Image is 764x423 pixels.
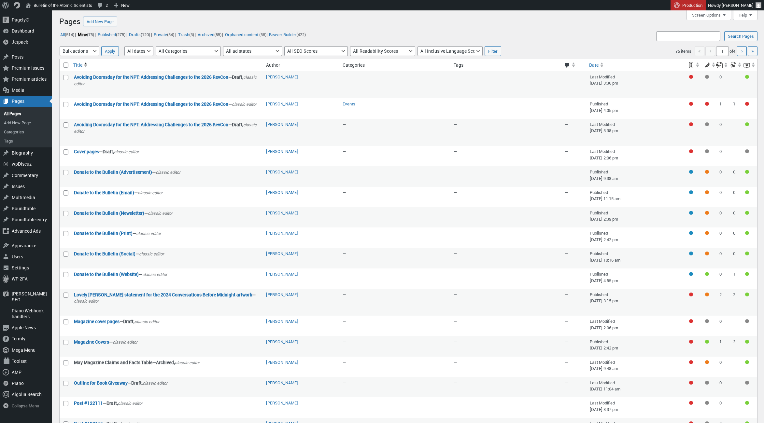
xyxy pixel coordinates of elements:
span: Date [589,62,599,68]
span: classic editor [156,169,181,175]
span: — [343,271,346,277]
a: [PERSON_NAME] [266,339,298,345]
td: 0 [716,119,730,146]
span: Title [73,62,82,68]
a: “Magazine cover pages” (Edit) [74,318,120,324]
a: Received internal links [730,59,742,71]
td: 0 [716,357,730,377]
a: “Avoiding Doomsday for the NPT: Addressing Challenges to the 2026 RevCon” (Edit) [74,74,228,80]
span: — [454,400,457,406]
td: Last Modified [DATE] 9:48 am [587,357,684,377]
div: Good [745,170,749,174]
span: classic editor [134,319,160,324]
li: | [153,30,176,39]
span: › [741,47,743,54]
strong: — [74,271,260,278]
div: Not available [745,149,749,153]
span: — [565,74,568,80]
td: 0 [730,207,743,228]
span: — [565,121,568,127]
a: “Avoiding Doomsday for the NPT: Addressing Challenges to the 2026 RevCon” (Edit) [74,121,228,128]
div: Post is set to noindex. [689,231,693,235]
span: Draft, [106,400,118,406]
span: » [751,47,754,54]
span: (275) [116,32,125,37]
span: — [343,169,346,175]
a: Trash(3) [177,31,195,38]
span: — [343,339,346,345]
td: 1 [716,98,730,119]
div: Focus keyphrase not set [689,381,693,385]
td: Last Modified [DATE] 3:38 pm [587,119,684,146]
a: “Outline for Book Giveaway” (Edit) [74,380,128,386]
span: — [565,230,568,236]
td: 2 [730,289,743,316]
a: Date Sort descending. [587,59,684,71]
a: All(514) [59,31,75,38]
strong: — [74,210,260,217]
div: Needs improvement [705,102,709,106]
span: — [454,359,457,365]
div: Focus keyphrase not set [689,75,693,79]
a: [PERSON_NAME] [266,210,298,216]
div: Good [705,272,709,276]
td: 0 [716,397,730,418]
span: — [565,339,568,345]
a: “Donate to the Bulletin (Print)” (Edit) [74,230,133,236]
strong: — [74,101,260,108]
a: [PERSON_NAME] [266,400,298,406]
a: Drafts(120) [128,31,151,38]
a: Last page [748,46,757,56]
span: — [454,148,457,154]
td: 0 [730,187,743,207]
strong: — [74,251,260,257]
td: Last Modified [DATE] 2:06 pm [587,146,684,166]
a: “Avoiding Doomsday for the NPT: Addressing Challenges to the 2026 RevCon” (Edit) [74,101,228,107]
span: (422) [296,32,306,37]
div: Good [745,360,749,364]
span: classic editor [175,360,200,365]
a: SEO score [684,59,700,71]
span: — [565,400,568,406]
a: Published(275) [97,31,126,38]
strong: — [74,339,260,346]
li: | [77,30,96,39]
span: classic editor [113,339,138,345]
td: 0 [716,377,730,398]
a: Private(34) [153,31,175,38]
span: classic editor [74,122,257,134]
span: 75 items [675,48,691,54]
div: Good [745,252,749,255]
a: “Donate to the Bulletin (Website)” (Edit) [74,271,139,277]
div: Not available [705,75,709,79]
span: — [565,380,568,386]
a: Title [71,59,263,71]
li: (58) [224,30,266,39]
div: OK [705,231,709,235]
a: Next page [737,46,747,56]
div: OK [705,360,709,364]
li: | [59,30,76,39]
div: Needs improvement [745,102,749,106]
span: — [454,210,457,216]
td: Published [DATE] 2:42 pm [587,227,684,248]
strong: — [74,380,260,387]
span: — [343,121,346,127]
td: 0 [716,187,730,207]
span: — [565,189,568,195]
div: Not available [745,319,749,323]
th: Author [263,59,339,71]
td: 1 [730,98,743,119]
span: [PERSON_NAME] [722,2,754,8]
strong: — [74,230,260,237]
span: — [454,318,457,324]
div: Not available [705,319,709,323]
th: Tags [450,59,561,71]
div: Post is set to noindex. [689,170,693,174]
span: classic editor [143,380,168,386]
a: Beaver Builder(422) [268,31,307,38]
strong: May Magazine Claims and Facts Table — [74,359,260,366]
span: of [729,48,736,54]
a: [PERSON_NAME] [266,121,298,127]
li: | [97,30,127,39]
